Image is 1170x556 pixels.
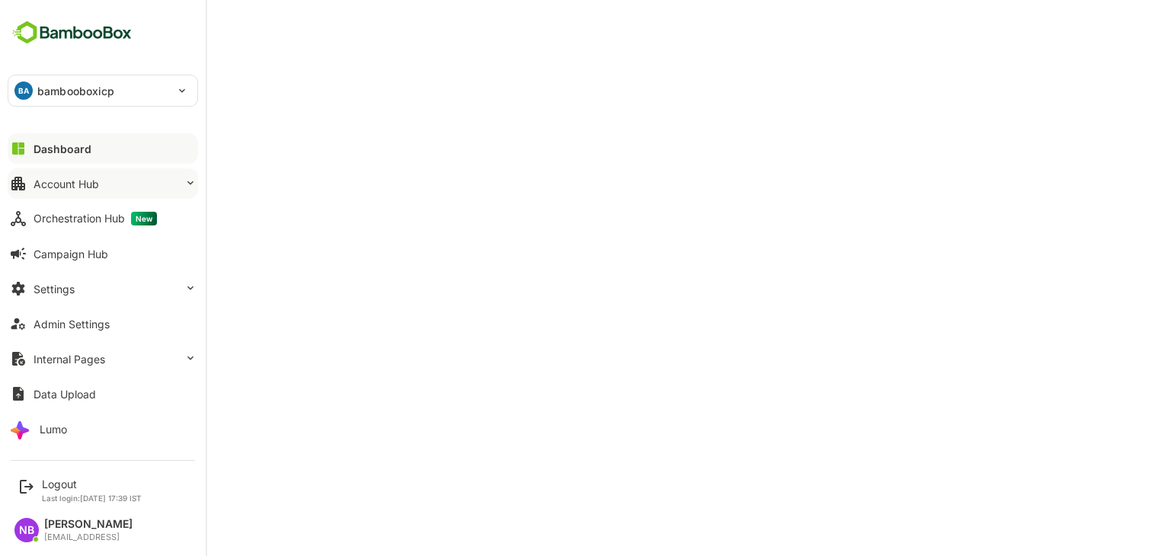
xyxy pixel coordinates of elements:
div: Settings [34,283,75,296]
div: Orchestration Hub [34,212,157,225]
div: Account Hub [34,177,99,190]
button: Dashboard [8,133,198,164]
span: New [131,212,157,225]
button: Account Hub [8,168,198,199]
div: BAbambooboxicp [8,75,197,106]
div: Logout [42,478,142,490]
button: Lumo [8,414,198,444]
button: Data Upload [8,379,198,409]
button: Internal Pages [8,344,198,374]
div: NB [14,518,39,542]
div: Campaign Hub [34,248,108,260]
button: Orchestration HubNew [8,203,198,234]
div: [EMAIL_ADDRESS] [44,532,133,542]
div: Data Upload [34,388,96,401]
button: Admin Settings [8,308,198,339]
img: BambooboxFullLogoMark.5f36c76dfaba33ec1ec1367b70bb1252.svg [8,18,136,47]
div: Internal Pages [34,353,105,366]
div: Admin Settings [34,318,110,331]
button: Campaign Hub [8,238,198,269]
button: Settings [8,273,198,304]
div: BA [14,81,33,100]
div: Dashboard [34,142,91,155]
div: Lumo [40,423,67,436]
p: bambooboxicp [37,83,115,99]
div: [PERSON_NAME] [44,518,133,531]
p: Last login: [DATE] 17:39 IST [42,494,142,503]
